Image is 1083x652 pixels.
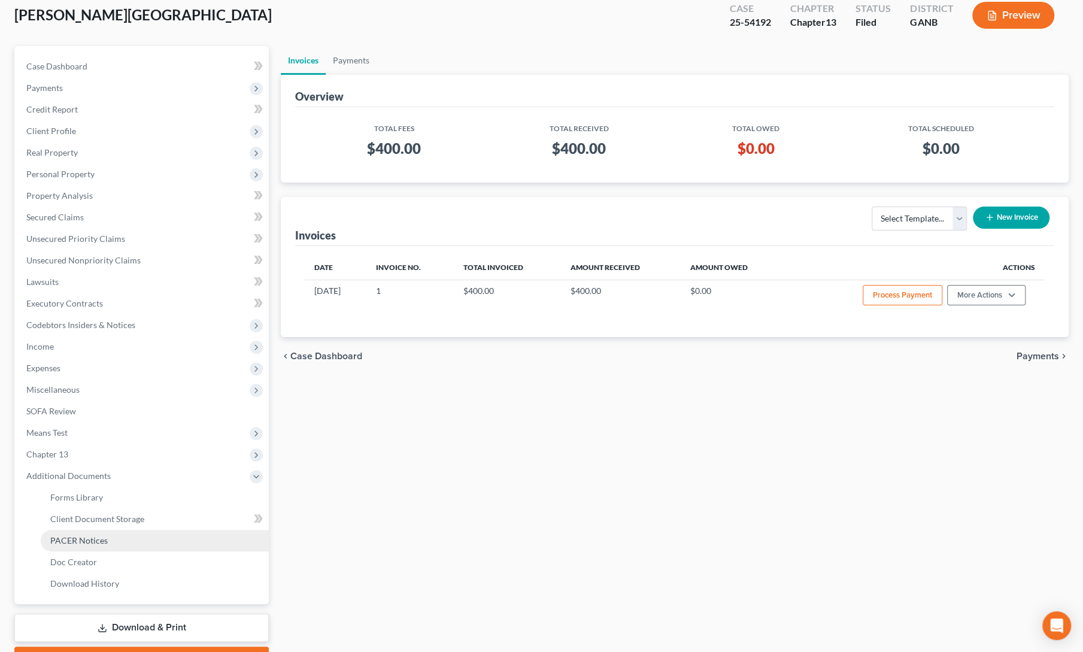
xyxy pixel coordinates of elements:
a: Case Dashboard [17,56,269,77]
span: Expenses [26,363,60,373]
div: Filed [856,16,891,29]
th: Total Fees [305,117,483,134]
span: Lawsuits [26,277,59,287]
span: Case Dashboard [26,61,87,71]
td: $400.00 [561,280,681,313]
span: Personal Property [26,169,95,179]
span: Client Document Storage [50,514,144,524]
a: Unsecured Nonpriority Claims [17,250,269,271]
a: Payments [326,46,377,75]
td: 1 [366,280,453,313]
th: Date [305,256,366,280]
span: Payments [1017,351,1059,361]
span: Download History [50,578,119,589]
a: Invoices [281,46,326,75]
div: Chapter [790,2,836,16]
span: Payments [26,83,63,93]
div: Overview [295,89,344,104]
h3: $0.00 [684,139,827,158]
span: Codebtors Insiders & Notices [26,320,135,330]
h3: $400.00 [493,139,665,158]
span: Income [26,341,54,351]
td: $0.00 [681,280,785,313]
a: Download History [41,573,269,595]
span: Executory Contracts [26,298,103,308]
span: Means Test [26,427,68,438]
th: Amount Received [561,256,681,280]
div: GANB [910,16,953,29]
a: Forms Library [41,487,269,508]
a: Property Analysis [17,185,269,207]
span: Forms Library [50,492,103,502]
a: PACER Notices [41,530,269,551]
a: Executory Contracts [17,293,269,314]
th: Total Invoiced [453,256,560,280]
th: Total Owed [675,117,837,134]
div: Chapter [790,16,836,29]
a: SOFA Review [17,401,269,422]
td: $400.00 [453,280,560,313]
th: Total Scheduled [837,117,1045,134]
a: Doc Creator [41,551,269,573]
h3: $0.00 [847,139,1035,158]
button: chevron_left Case Dashboard [281,351,362,361]
button: Payments chevron_right [1017,351,1069,361]
div: District [910,2,953,16]
div: Case [730,2,771,16]
button: More Actions [947,285,1026,305]
a: Download & Print [14,614,269,642]
span: Additional Documents [26,471,111,481]
span: PACER Notices [50,535,108,545]
span: 13 [826,16,836,28]
th: Invoice No. [366,256,453,280]
button: New Invoice [973,207,1049,229]
div: Open Intercom Messenger [1042,611,1071,640]
div: 25-54192 [730,16,771,29]
button: Process Payment [863,285,942,305]
a: Client Document Storage [41,508,269,530]
th: Total Received [483,117,675,134]
span: Property Analysis [26,190,93,201]
span: Unsecured Priority Claims [26,233,125,244]
div: Status [856,2,891,16]
span: Case Dashboard [290,351,362,361]
span: [PERSON_NAME][GEOGRAPHIC_DATA] [14,6,272,23]
a: Lawsuits [17,271,269,293]
i: chevron_left [281,351,290,361]
th: Amount Owed [681,256,785,280]
span: Doc Creator [50,557,97,567]
span: Chapter 13 [26,449,68,459]
span: Unsecured Nonpriority Claims [26,255,141,265]
a: Credit Report [17,99,269,120]
span: Real Property [26,147,78,157]
a: Unsecured Priority Claims [17,228,269,250]
span: Miscellaneous [26,384,80,395]
div: Invoices [295,228,336,242]
h3: $400.00 [314,139,474,158]
button: Preview [972,2,1054,29]
th: Actions [785,256,1045,280]
a: Secured Claims [17,207,269,228]
span: Secured Claims [26,212,84,222]
i: chevron_right [1059,351,1069,361]
td: [DATE] [305,280,366,313]
span: Client Profile [26,126,76,136]
span: Credit Report [26,104,78,114]
span: SOFA Review [26,406,76,416]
